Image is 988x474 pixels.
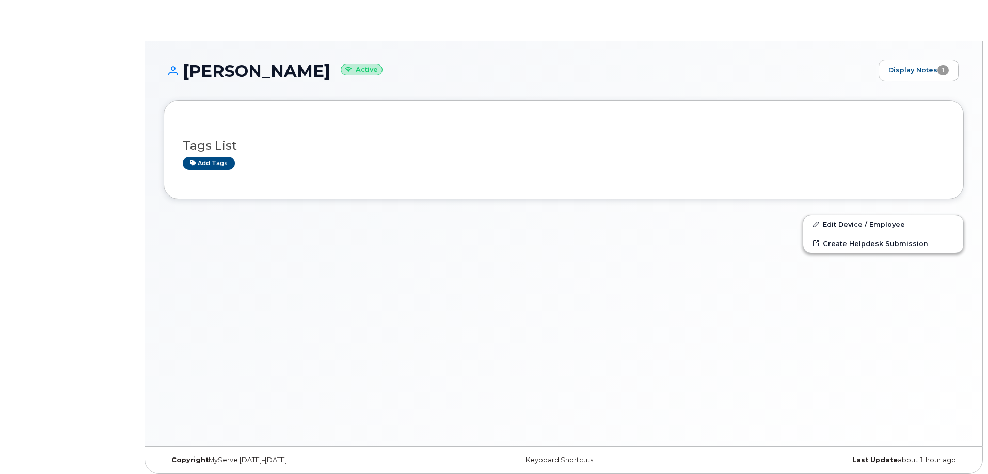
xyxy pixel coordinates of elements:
a: Add tags [183,157,235,170]
a: Keyboard Shortcuts [525,456,593,464]
h1: [PERSON_NAME] [164,62,873,80]
small: Active [341,64,383,76]
div: about 1 hour ago [697,456,964,464]
h3: Tags List [183,139,945,152]
a: Create Helpdesk Submission [803,234,963,253]
strong: Copyright [171,456,209,464]
div: MyServe [DATE]–[DATE] [164,456,431,464]
strong: Last Update [852,456,898,464]
a: Edit Device / Employee [803,215,963,234]
span: 1 [937,65,949,75]
a: Display Notes1 [879,60,959,81]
